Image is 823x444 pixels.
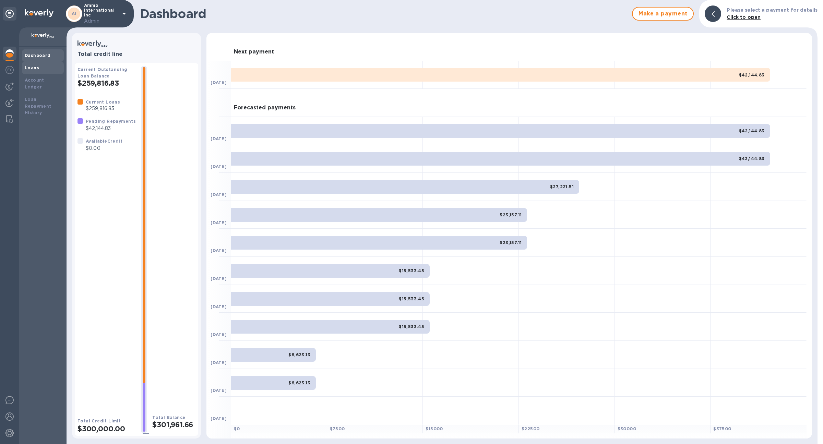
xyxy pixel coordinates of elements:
[140,7,629,21] h1: Dashboard
[399,324,424,329] b: $15,533.45
[522,426,539,431] b: $ 22500
[86,119,136,124] b: Pending Repayments
[399,268,424,273] b: $15,533.45
[25,97,51,116] b: Loan Repayment History
[500,240,522,245] b: $23,157.11
[632,7,694,21] button: Make a payment
[84,17,118,25] p: Admin
[234,105,296,111] h3: Forecasted payments
[72,11,76,16] b: AI
[500,212,522,217] b: $23,157.11
[739,128,765,133] b: $42,144.83
[211,220,227,225] b: [DATE]
[84,3,118,25] p: Ammo international inc
[86,139,122,144] b: Available Credit
[211,332,227,337] b: [DATE]
[152,420,195,429] h2: $301,961.66
[211,136,227,141] b: [DATE]
[86,145,122,152] p: $0.00
[25,65,39,70] b: Loans
[77,424,136,433] h2: $300,000.00
[288,352,310,357] b: $6,623.13
[638,10,688,18] span: Make a payment
[618,426,636,431] b: $ 30000
[211,304,227,309] b: [DATE]
[77,67,128,79] b: Current Outstanding Loan Balance
[3,7,16,21] div: Unpin categories
[211,164,227,169] b: [DATE]
[25,53,51,58] b: Dashboard
[77,51,195,58] h3: Total credit line
[211,360,227,365] b: [DATE]
[330,426,345,431] b: $ 7500
[77,79,136,87] h2: $259,816.83
[211,388,227,393] b: [DATE]
[211,416,227,421] b: [DATE]
[550,184,574,189] b: $27,221.51
[739,72,765,77] b: $42,144.83
[5,66,14,74] img: Foreign exchange
[234,49,274,55] h3: Next payment
[152,415,185,420] b: Total Balance
[399,296,424,301] b: $15,533.45
[211,80,227,85] b: [DATE]
[727,14,761,20] b: Click to open
[234,426,240,431] b: $ 0
[288,380,310,385] b: $6,623.13
[739,156,765,161] b: $42,144.83
[77,418,121,423] b: Total Credit Limit
[426,426,443,431] b: $ 15000
[25,9,53,17] img: Logo
[86,125,136,132] p: $42,144.83
[86,99,120,105] b: Current Loans
[727,7,818,13] b: Please select a payment for details
[211,192,227,197] b: [DATE]
[713,426,731,431] b: $ 37500
[86,105,120,112] p: $259,816.83
[211,248,227,253] b: [DATE]
[211,276,227,281] b: [DATE]
[25,77,44,89] b: Account Ledger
